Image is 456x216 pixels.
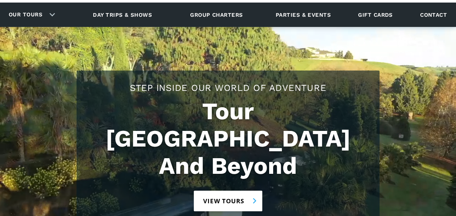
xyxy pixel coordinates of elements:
[354,5,397,25] a: Gift cards
[194,191,262,211] a: View tours
[416,5,451,25] a: Contact
[272,5,334,25] a: Parties & events
[84,98,372,180] h1: Tour [GEOGRAPHIC_DATA] And Beyond
[3,6,48,23] a: Our tours
[84,81,372,94] h2: Step Inside Our World Of Adventure
[84,5,161,25] a: Day trips & shows
[181,5,252,25] a: Group charters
